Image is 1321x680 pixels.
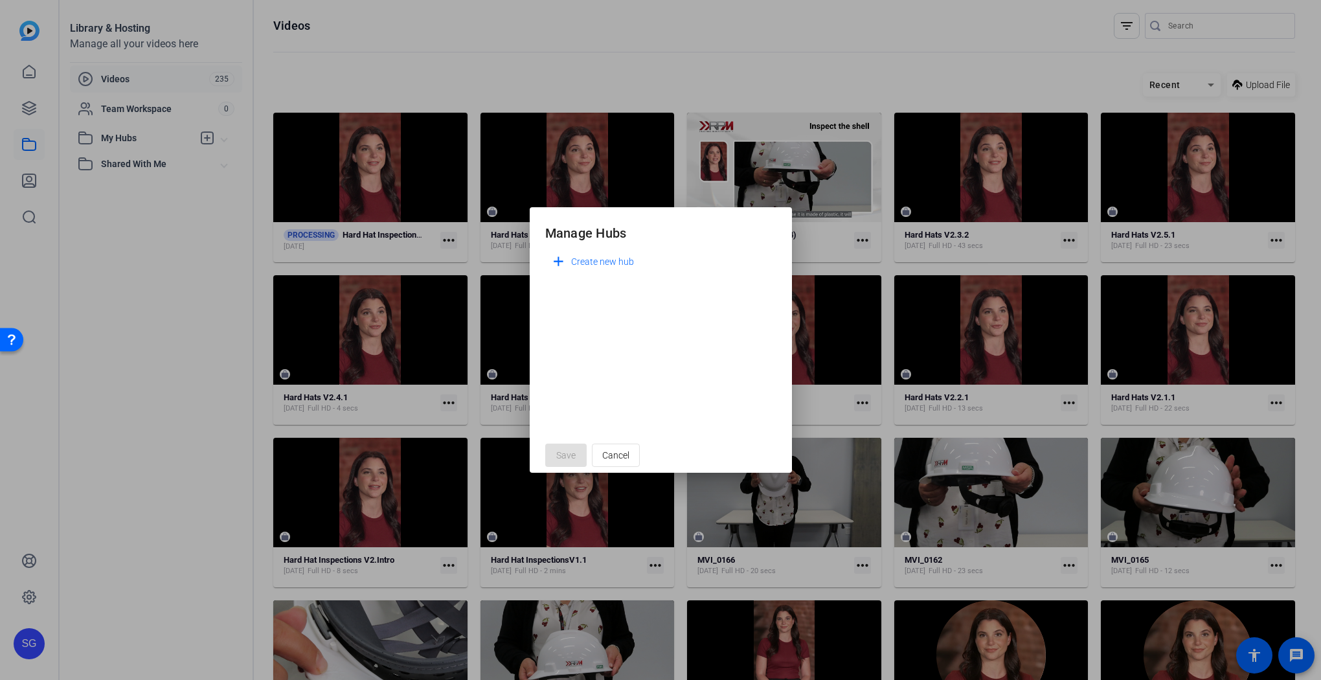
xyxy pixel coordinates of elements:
[550,254,567,270] mat-icon: add
[545,250,640,273] button: Create new hub
[592,444,640,467] button: Cancel
[571,254,634,269] span: Create new hub
[602,443,629,468] span: Cancel
[530,207,792,249] h2: Manage Hubs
